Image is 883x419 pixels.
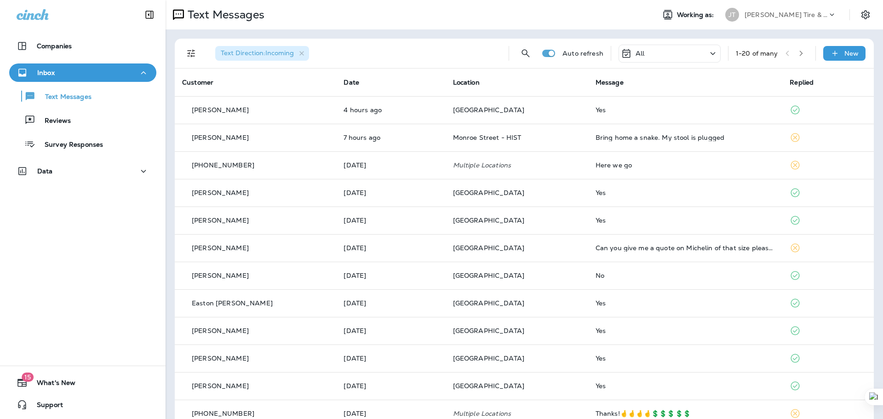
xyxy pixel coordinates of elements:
[192,382,249,390] p: [PERSON_NAME]
[22,373,34,382] span: 15
[453,133,522,142] span: Monroe Street - HIST
[9,86,156,106] button: Text Messages
[192,272,249,279] p: [PERSON_NAME]
[9,162,156,180] button: Data
[344,161,438,169] p: Sep 12, 2025 12:25 PM
[9,37,156,55] button: Companies
[9,396,156,414] button: Support
[453,327,524,335] span: [GEOGRAPHIC_DATA]
[453,189,524,197] span: [GEOGRAPHIC_DATA]
[344,299,438,307] p: Aug 21, 2025 01:36 PM
[344,78,359,86] span: Date
[453,78,480,86] span: Location
[453,382,524,390] span: [GEOGRAPHIC_DATA]
[182,44,201,63] button: Filters
[9,373,156,392] button: 15What's New
[344,244,438,252] p: Aug 31, 2025 11:03 AM
[596,161,775,169] div: Here we go
[596,134,775,141] div: Bring home a snake. My stool is plugged
[344,327,438,334] p: Aug 21, 2025 09:00 AM
[192,355,249,362] p: [PERSON_NAME]
[344,217,438,224] p: Sep 7, 2025 09:15 AM
[137,6,162,24] button: Collapse Sidebar
[790,78,814,86] span: Replied
[221,49,294,57] span: Text Direction : Incoming
[192,189,249,196] p: [PERSON_NAME]
[677,11,716,19] span: Working as:
[844,50,859,57] p: New
[192,134,249,141] p: [PERSON_NAME]
[9,134,156,154] button: Survey Responses
[453,244,524,252] span: [GEOGRAPHIC_DATA]
[453,271,524,280] span: [GEOGRAPHIC_DATA]
[344,355,438,362] p: Aug 20, 2025 09:19 AM
[192,106,249,114] p: [PERSON_NAME]
[182,78,213,86] span: Customer
[453,299,524,307] span: [GEOGRAPHIC_DATA]
[192,299,273,307] p: Easton [PERSON_NAME]
[596,272,775,279] div: No
[453,161,581,169] p: Multiple Locations
[344,189,438,196] p: Sep 11, 2025 09:02 AM
[344,106,438,114] p: Sep 16, 2025 11:48 AM
[516,44,535,63] button: Search Messages
[192,217,249,224] p: [PERSON_NAME]
[596,106,775,114] div: Yes
[453,216,524,224] span: [GEOGRAPHIC_DATA]
[192,410,254,417] p: [PHONE_NUMBER]
[596,244,775,252] div: Can you give me a quote on Michelin of that size please?
[37,69,55,76] p: Inbox
[725,8,739,22] div: JT
[745,11,827,18] p: [PERSON_NAME] Tire & Auto
[192,327,249,334] p: [PERSON_NAME]
[344,410,438,417] p: Aug 16, 2025 02:56 PM
[37,167,53,175] p: Data
[453,410,581,417] p: Multiple Locations
[35,117,71,126] p: Reviews
[562,50,603,57] p: Auto refresh
[736,50,778,57] div: 1 - 20 of many
[596,78,624,86] span: Message
[215,46,309,61] div: Text Direction:Incoming
[344,134,438,141] p: Sep 16, 2025 08:59 AM
[36,93,92,102] p: Text Messages
[596,410,775,417] div: Thanks!🤞🤞🤞🤞💲💲💲💲💲
[192,161,254,169] p: [PHONE_NUMBER]
[28,401,63,412] span: Support
[192,244,249,252] p: [PERSON_NAME]
[596,327,775,334] div: Yes
[596,299,775,307] div: Yes
[184,8,264,22] p: Text Messages
[28,379,75,390] span: What's New
[636,50,644,57] p: All
[596,189,775,196] div: Yes
[344,382,438,390] p: Aug 19, 2025 03:25 PM
[857,6,874,23] button: Settings
[596,217,775,224] div: Yes
[596,355,775,362] div: Yes
[9,63,156,82] button: Inbox
[453,106,524,114] span: [GEOGRAPHIC_DATA]
[344,272,438,279] p: Aug 25, 2025 10:10 AM
[37,42,72,50] p: Companies
[453,354,524,362] span: [GEOGRAPHIC_DATA]
[35,141,103,149] p: Survey Responses
[596,382,775,390] div: Yes
[9,110,156,130] button: Reviews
